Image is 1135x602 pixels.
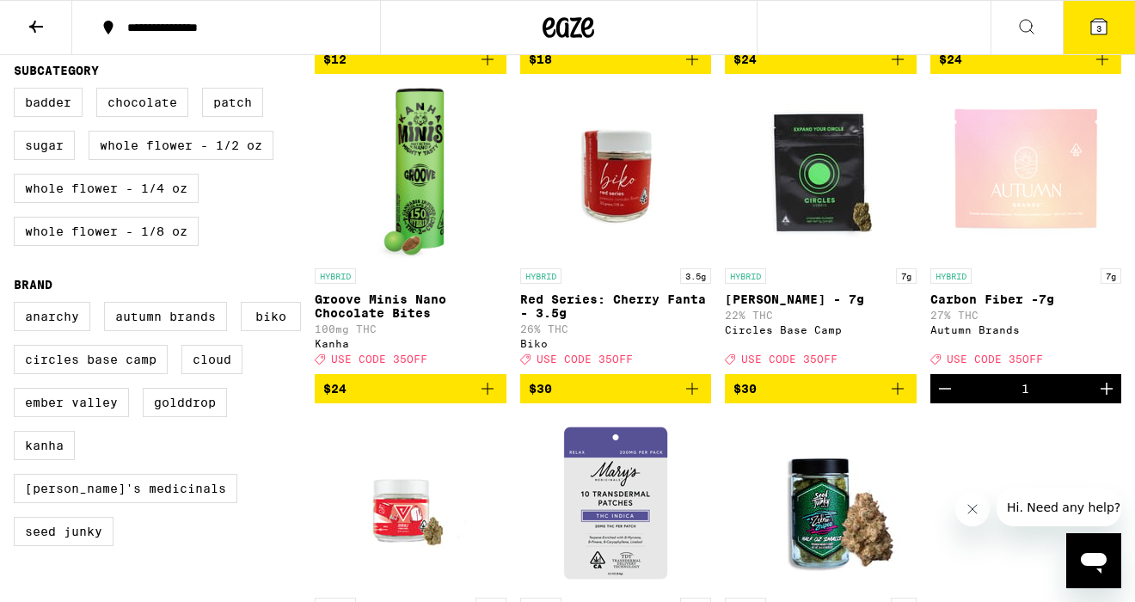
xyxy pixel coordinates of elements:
button: Add to bag [725,374,917,403]
label: Biko [241,302,301,331]
img: Kanha - Groove Minis Nano Chocolate Bites [376,88,445,260]
span: USE CODE 35OFF [331,354,427,365]
button: Add to bag [315,374,506,403]
div: Kanha [315,338,506,349]
button: Add to bag [315,45,506,74]
label: Chocolate [96,88,188,117]
p: HYBRID [520,268,561,284]
a: Open page for Groove Minis Nano Chocolate Bites from Kanha [315,88,506,373]
span: $24 [323,382,347,396]
p: Carbon Fiber -7g [930,292,1122,306]
button: Decrement [930,374,960,403]
iframe: Button to launch messaging window [1066,533,1121,588]
label: Patch [202,88,263,117]
button: Add to bag [930,45,1122,74]
p: HYBRID [930,268,972,284]
button: Increment [1092,374,1121,403]
span: 3 [1096,23,1101,34]
span: USE CODE 35OFF [741,354,837,365]
label: Autumn Brands [104,302,227,331]
button: Add to bag [725,45,917,74]
span: $12 [323,52,347,66]
label: GoldDrop [143,388,227,417]
legend: Subcategory [14,64,99,77]
p: Groove Minis Nano Chocolate Bites [315,292,506,320]
label: Anarchy [14,302,90,331]
span: $18 [529,52,552,66]
a: Open page for Red Series: Cherry Fanta - 3.5g from Biko [520,88,712,373]
p: 22% THC [725,310,917,321]
button: Add to bag [520,45,712,74]
label: Circles Base Camp [14,345,168,374]
div: 1 [1021,382,1029,396]
img: Circles Base Camp - Lantz - 7g [734,88,906,260]
span: $24 [939,52,962,66]
iframe: Close message [955,492,990,526]
img: Ember Valley - Zerealz - 3.5g [324,417,496,589]
span: $30 [733,382,757,396]
label: Sugar [14,131,75,160]
label: Whole Flower - 1/2 oz [89,131,273,160]
p: HYBRID [725,268,766,284]
p: 3.5g [680,268,711,284]
label: Seed Junky [14,517,113,546]
label: Whole Flower - 1/8 oz [14,217,199,246]
span: USE CODE 35OFF [947,354,1043,365]
div: Circles Base Camp [725,324,917,335]
label: Kanha [14,431,75,460]
img: Mary's Medicinals - Transdermal Patch - Relax Indica 10-Pack - 200mg [530,417,702,589]
p: HYBRID [315,268,356,284]
p: 7g [896,268,917,284]
button: 3 [1063,1,1135,54]
p: [PERSON_NAME] - 7g [725,292,917,306]
p: 7g [1101,268,1121,284]
a: Open page for Carbon Fiber -7g from Autumn Brands [930,88,1122,373]
iframe: Message from company [997,488,1121,526]
p: 100mg THC [315,323,506,335]
label: [PERSON_NAME]'s Medicinals [14,474,237,503]
span: USE CODE 35OFF [537,354,633,365]
p: 26% THC [520,323,712,335]
span: $24 [733,52,757,66]
button: Add to bag [520,374,712,403]
p: Red Series: Cherry Fanta - 3.5g [520,292,712,320]
label: Ember Valley [14,388,129,417]
div: Autumn Brands [930,324,1122,335]
img: Biko - Red Series: Cherry Fanta - 3.5g [530,88,702,260]
label: Whole Flower - 1/4 oz [14,174,199,203]
div: Biko [520,338,712,349]
span: $30 [529,382,552,396]
p: 27% THC [930,310,1122,321]
a: Open page for Lantz - 7g from Circles Base Camp [725,88,917,373]
img: Seed Junky - Zebra Ztripez - 14g [734,417,906,589]
label: Badder [14,88,83,117]
label: Cloud [181,345,242,374]
legend: Brand [14,278,52,292]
